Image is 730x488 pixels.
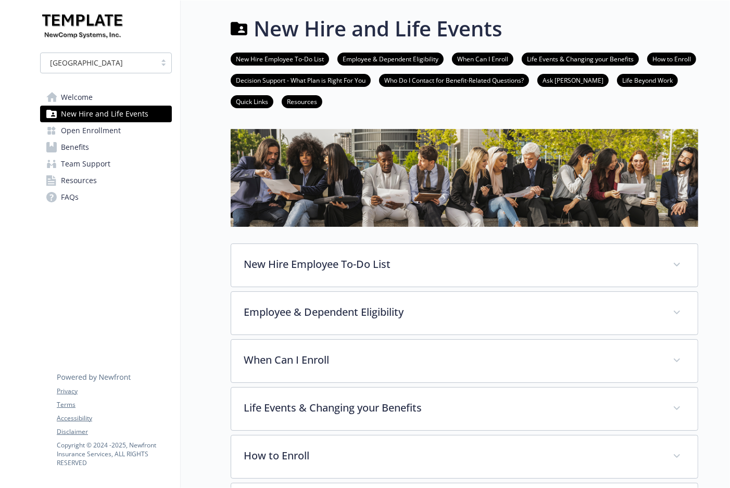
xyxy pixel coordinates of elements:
[537,75,609,85] a: Ask [PERSON_NAME]
[337,54,444,63] a: Employee & Dependent Eligibility
[647,54,696,63] a: How to Enroll
[231,54,329,63] a: New Hire Employee To-Do List
[61,189,79,206] span: FAQs
[244,352,660,368] p: When Can I Enroll
[61,156,110,172] span: Team Support
[244,304,660,320] p: Employee & Dependent Eligibility
[244,400,660,416] p: Life Events & Changing your Benefits
[40,172,172,189] a: Resources
[61,172,97,189] span: Resources
[282,96,322,106] a: Resources
[40,139,172,156] a: Benefits
[50,57,123,68] span: [GEOGRAPHIC_DATA]
[61,122,121,139] span: Open Enrollment
[231,244,698,287] div: New Hire Employee To-Do List
[231,292,698,335] div: Employee & Dependent Eligibility
[231,129,698,226] img: new hire page banner
[57,427,171,436] a: Disclaimer
[231,435,698,478] div: How to Enroll
[452,54,513,63] a: When Can I Enroll
[231,388,698,430] div: Life Events & Changing your Benefits
[40,106,172,122] a: New Hire and Life Events
[231,96,273,106] a: Quick Links
[40,89,172,106] a: Welcome
[244,448,660,464] p: How to Enroll
[40,156,172,172] a: Team Support
[379,75,529,85] a: Who Do I Contact for Benefit-Related Questions?
[61,106,148,122] span: New Hire and Life Events
[57,387,171,396] a: Privacy
[61,89,93,106] span: Welcome
[617,75,678,85] a: Life Beyond Work
[57,400,171,409] a: Terms
[57,414,171,423] a: Accessibility
[254,13,502,44] h1: New Hire and Life Events
[61,139,89,156] span: Benefits
[46,57,150,68] span: [GEOGRAPHIC_DATA]
[40,122,172,139] a: Open Enrollment
[40,189,172,206] a: FAQs
[57,441,171,467] p: Copyright © 2024 - 2025 , Newfront Insurance Services, ALL RIGHTS RESERVED
[522,54,639,63] a: Life Events & Changing your Benefits
[231,340,698,382] div: When Can I Enroll
[244,256,660,272] p: New Hire Employee To-Do List
[231,75,371,85] a: Decision Support - What Plan is Right For You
